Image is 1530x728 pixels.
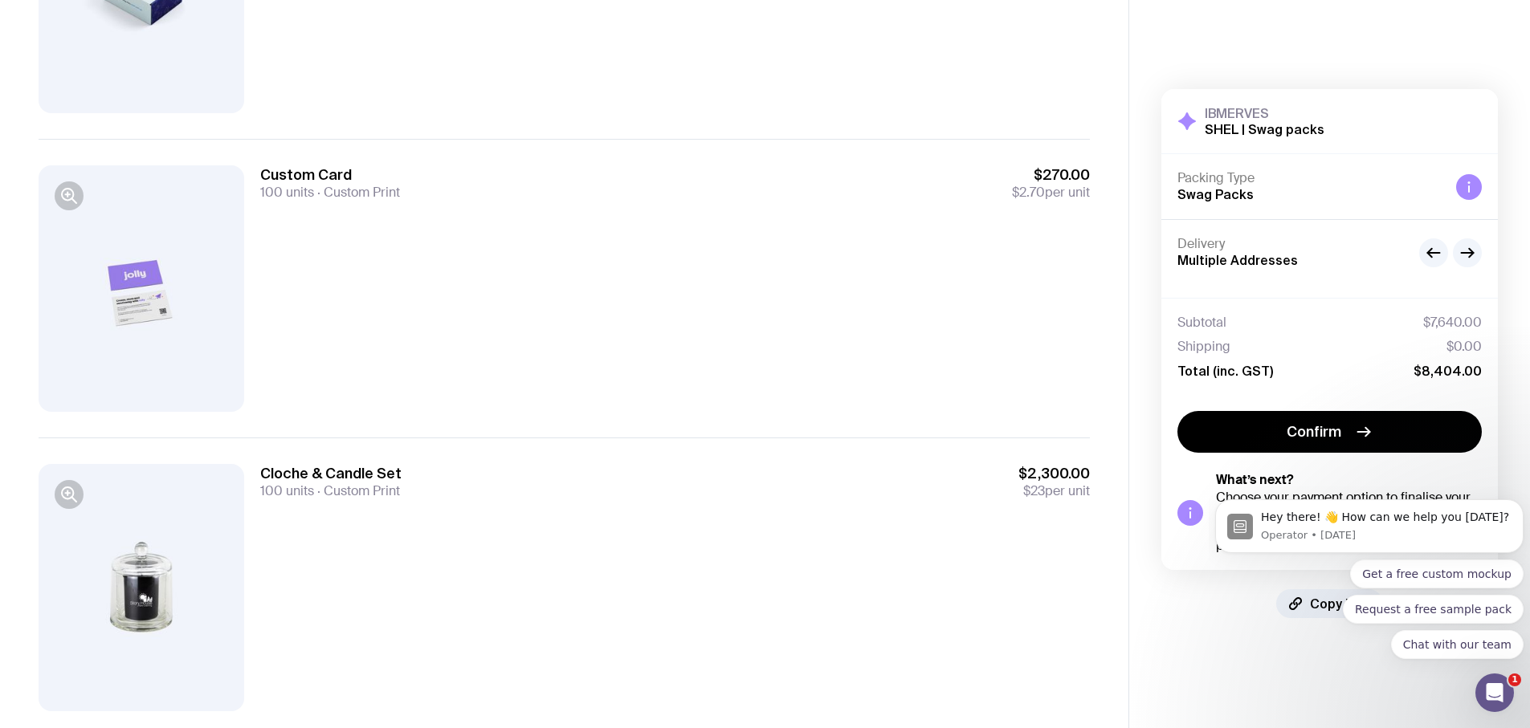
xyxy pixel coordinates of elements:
span: $2.70 [1012,184,1045,201]
span: 1 [1508,673,1521,686]
span: 100 units [260,482,314,499]
h2: SHEL | Swag packs [1205,121,1324,137]
h3: Cloche & Candle Set [260,464,402,483]
h3: Custom Card [260,165,400,185]
h3: IBMERVES [1205,105,1324,121]
h4: Delivery [1177,236,1406,252]
span: $270.00 [1012,165,1090,185]
iframe: Intercom notifications message [1209,446,1530,685]
iframe: Intercom live chat [1475,673,1514,712]
span: Custom Print [314,184,400,201]
span: Confirm [1287,422,1341,441]
span: Total (inc. GST) [1177,363,1273,379]
span: $7,640.00 [1423,315,1482,331]
span: Swag Packs [1177,187,1254,201]
span: Custom Print [314,482,400,499]
span: $23 [1023,482,1045,499]
span: Multiple Addresses [1177,253,1298,267]
button: Confirm [1177,411,1482,453]
span: $8,404.00 [1414,363,1482,379]
span: 100 units [260,184,314,201]
span: $2,300.00 [1018,464,1090,483]
h4: Packing Type [1177,170,1443,186]
span: per unit [1018,483,1090,499]
span: Shipping [1177,339,1230,355]
span: Subtotal [1177,315,1226,331]
span: $0.00 [1446,339,1482,355]
span: per unit [1012,185,1090,201]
